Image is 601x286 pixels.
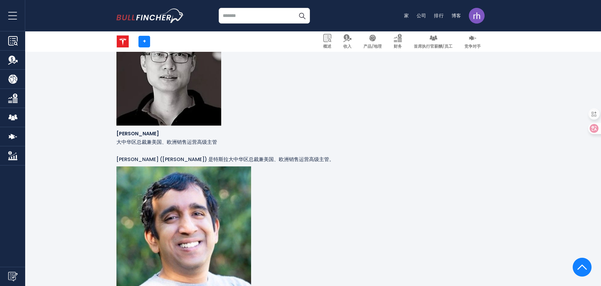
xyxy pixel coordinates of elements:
a: 财务 [390,31,406,52]
font: 产品/地理 [363,43,382,49]
font: 首席执行官薪酬/员工 [414,43,452,49]
a: 前往主页 [116,8,184,23]
font: 竞争对手 [464,43,481,49]
font: 大中华区总裁兼美国、欧洲销售运营高级主管 [116,138,217,146]
a: 公司 [417,12,427,19]
img: 红腹灰雀徽标 [116,8,184,23]
img: 朱汤姆 [116,21,221,126]
a: 收入 [340,31,355,52]
a: 竞争对手 [461,31,485,52]
a: 家 [404,12,409,19]
img: 特斯拉标志 [117,35,129,47]
a: + [138,36,150,47]
a: 概述 [319,31,335,52]
a: 首席执行官薪酬/员工 [410,31,456,52]
button: 搜索 [294,8,310,24]
font: [PERSON_NAME] ([PERSON_NAME]) 是特斯拉大中华区总裁兼美国、欧洲销售运营高级主管。 [116,156,334,163]
font: 收入 [343,43,351,49]
a: 排行 [434,12,444,19]
font: 概述 [323,43,331,49]
a: 博客 [452,12,462,19]
font: 财务 [394,43,402,49]
font: [PERSON_NAME] [116,130,159,137]
font: + [143,38,146,45]
a: 产品/地理 [360,31,385,52]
